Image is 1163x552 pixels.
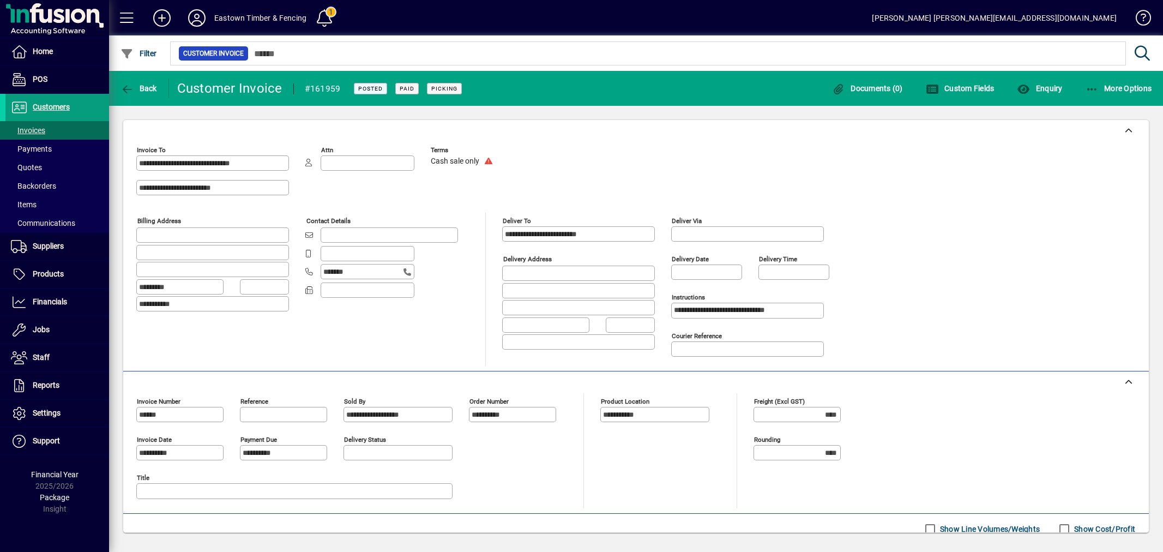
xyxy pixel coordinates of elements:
mat-label: Rounding [754,436,780,443]
div: #161959 [305,80,341,98]
a: Knowledge Base [1128,2,1149,38]
button: Documents (0) [829,79,906,98]
div: Customer Invoice [177,80,282,97]
mat-label: Delivery status [344,436,386,443]
mat-label: Invoice To [137,146,166,154]
a: Products [5,261,109,288]
mat-label: Delivery time [759,255,797,263]
span: Jobs [33,325,50,334]
a: Settings [5,400,109,427]
a: Suppliers [5,233,109,260]
a: Backorders [5,177,109,195]
span: Payments [11,145,52,153]
button: Enquiry [1014,79,1065,98]
a: Quotes [5,158,109,177]
span: Invoices [11,126,45,135]
app-page-header-button: Back [109,79,169,98]
span: Customers [33,103,70,111]
button: Back [118,79,160,98]
a: Reports [5,372,109,399]
mat-label: Instructions [672,293,705,301]
span: Settings [33,409,61,417]
mat-label: Deliver via [672,217,702,225]
span: Support [33,436,60,445]
span: Suppliers [33,242,64,250]
span: Items [11,200,37,209]
span: Products [33,269,64,278]
span: Financials [33,297,67,306]
mat-label: Attn [321,146,333,154]
mat-label: Courier Reference [672,332,722,340]
a: Payments [5,140,109,158]
mat-label: Title [137,474,149,482]
div: Eastown Timber & Fencing [214,9,306,27]
mat-label: Freight (excl GST) [754,398,805,405]
button: Filter [118,44,160,63]
span: More Options [1086,84,1152,93]
span: Home [33,47,53,56]
mat-label: Invoice date [137,436,172,443]
span: Cash sale only [431,157,479,166]
span: Customer Invoice [183,48,244,59]
span: Documents (0) [832,84,903,93]
mat-label: Order number [469,398,509,405]
div: [PERSON_NAME] [PERSON_NAME][EMAIL_ADDRESS][DOMAIN_NAME] [872,9,1117,27]
mat-label: Reference [240,398,268,405]
span: Terms [431,147,496,154]
mat-label: Product location [601,398,649,405]
span: Custom Fields [926,84,995,93]
span: Backorders [11,182,56,190]
a: POS [5,66,109,93]
a: Home [5,38,109,65]
label: Show Line Volumes/Weights [938,524,1040,535]
a: Jobs [5,316,109,344]
button: Profile [179,8,214,28]
span: Filter [120,49,157,58]
span: Posted [358,85,383,92]
span: Financial Year [31,470,79,479]
span: Paid [400,85,414,92]
span: Quotes [11,163,42,172]
button: More Options [1083,79,1155,98]
a: Support [5,428,109,455]
a: Invoices [5,121,109,140]
span: Communications [11,219,75,227]
span: Reports [33,381,59,389]
span: POS [33,75,47,83]
button: Add [144,8,179,28]
mat-label: Deliver To [503,217,531,225]
span: Enquiry [1017,84,1062,93]
span: Package [40,493,69,502]
mat-label: Payment due [240,436,277,443]
mat-label: Invoice number [137,398,180,405]
a: Staff [5,344,109,371]
a: Financials [5,289,109,316]
span: Back [120,84,157,93]
span: Staff [33,353,50,362]
a: Items [5,195,109,214]
span: Picking [431,85,457,92]
button: Custom Fields [923,79,997,98]
label: Show Cost/Profit [1072,524,1135,535]
mat-label: Delivery date [672,255,709,263]
a: Communications [5,214,109,232]
mat-label: Sold by [344,398,365,405]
